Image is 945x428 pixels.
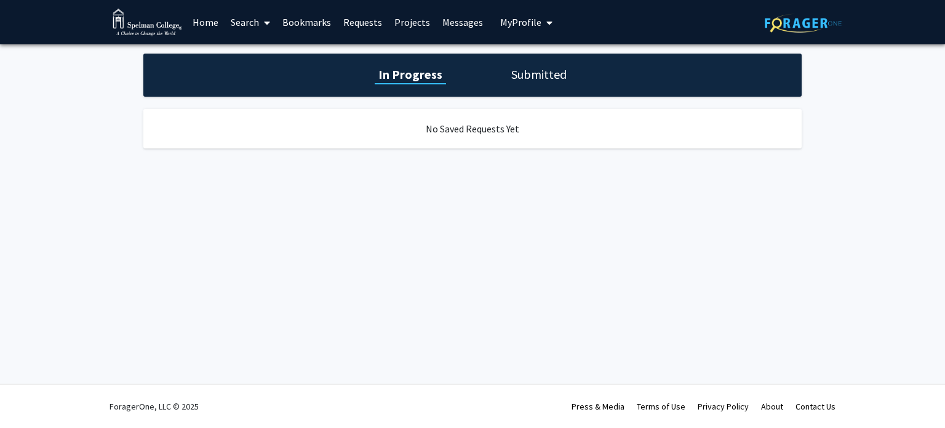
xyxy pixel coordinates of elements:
a: Press & Media [572,401,624,412]
img: ForagerOne Logo [765,14,842,33]
a: Home [186,1,225,44]
iframe: Chat [9,373,52,419]
h1: In Progress [375,66,446,83]
a: About [761,401,783,412]
a: Terms of Use [637,401,685,412]
a: Projects [388,1,436,44]
div: ForagerOne, LLC © 2025 [110,385,199,428]
span: My Profile [500,16,541,28]
a: Messages [436,1,489,44]
a: Search [225,1,276,44]
a: Contact Us [795,401,835,412]
div: No Saved Requests Yet [143,109,802,148]
a: Bookmarks [276,1,337,44]
h1: Submitted [508,66,570,83]
a: Requests [337,1,388,44]
a: Privacy Policy [698,401,749,412]
img: Spelman College Logo [113,9,182,36]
